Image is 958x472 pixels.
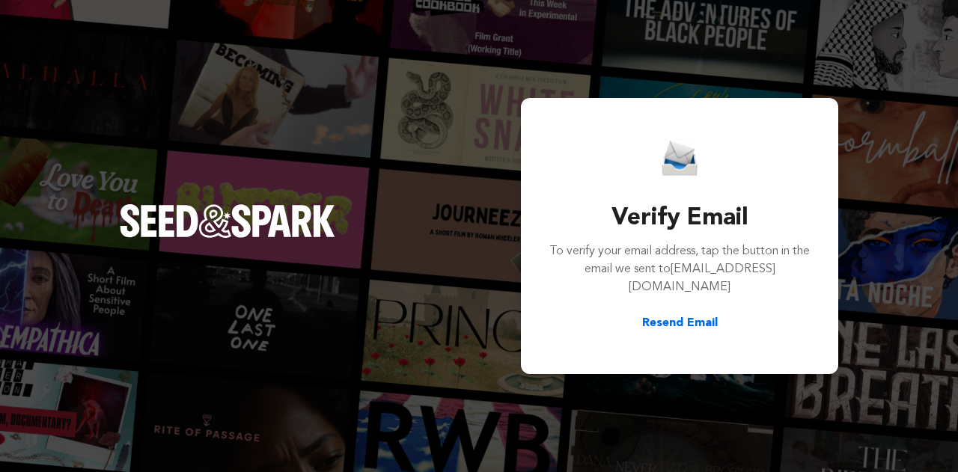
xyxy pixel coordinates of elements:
[662,140,698,177] img: Seed&Spark Email Icon
[548,242,811,296] p: To verify your email address, tap the button in the email we sent to
[120,204,335,237] img: Seed&Spark Logo
[120,204,335,267] a: Seed&Spark Homepage
[642,314,718,332] button: Resend Email
[548,200,811,236] h3: Verify Email
[629,263,775,293] span: [EMAIL_ADDRESS][DOMAIN_NAME]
